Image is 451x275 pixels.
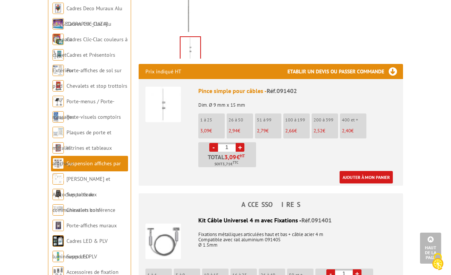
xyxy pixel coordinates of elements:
[198,97,396,108] p: Dim. Ø 9 mm x 15 mm
[53,67,122,89] a: Porte-affiches de sol sur pied
[314,117,338,123] p: 200 à 399
[145,227,396,248] p: Fixations métalliques articulées haut et bas + câble acier 4 m Compatible avec rail aluminium 091...
[53,235,64,247] img: Cadres LED & PLV lumineuses LED
[267,87,297,95] span: Réf.091402
[314,127,323,134] span: 2,52
[66,113,121,120] a: Porte-visuels comptoirs
[285,127,294,134] span: 2,66
[340,171,393,183] a: Ajouter à mon panier
[257,117,281,123] p: 51 à 99
[428,252,447,271] img: Cookies (modal window)
[224,154,236,160] span: 3,09
[229,128,253,134] p: €
[53,191,99,213] a: Supports de communication bois
[53,144,112,167] a: Vitrines et tableaux affichage
[342,117,366,123] p: 400 et +
[53,5,122,27] a: Cadres Deco Muraux Alu ou [GEOGRAPHIC_DATA]
[257,127,266,134] span: 2,79
[53,36,128,58] a: Cadres Clic-Clac couleurs à clapet
[342,127,351,134] span: 2,40
[181,37,200,61] img: suspendus_par_cables_091402_1.jpg
[53,220,64,231] img: Porte-affiches muraux
[425,249,451,275] button: Cookies (modal window)
[285,117,310,123] p: 100 à 199
[53,129,111,151] a: Plaques de porte et murales
[233,160,238,165] sup: TTC
[236,154,240,160] span: €
[66,82,127,89] a: Chevalets et stop trottoirs
[420,233,441,264] a: Haut de la page
[314,128,338,134] p: €
[66,207,115,213] a: Chevalets conférence
[53,176,110,198] a: [PERSON_NAME] et Accroches tableaux
[145,87,181,122] img: Pince simple pour câbles
[200,128,225,134] p: €
[240,153,245,158] sup: HT
[222,161,230,167] span: 3,71
[53,160,121,182] a: Suspension affiches par câbles
[257,128,281,134] p: €
[209,143,218,152] a: -
[342,128,366,134] p: €
[53,96,64,107] img: Porte-menus / Porte-messages
[53,238,108,260] a: Cadres LED & PLV lumineuses LED
[53,51,115,74] a: Cadres et Présentoirs Extérieur
[198,87,396,95] div: Pince simple pour câbles -
[145,64,181,79] p: Prix indiqué HT
[229,117,253,123] p: 26 à 50
[145,216,396,225] div: Kit Câble Universel 4 m avec Fixations -
[53,20,111,43] a: Cadres Clic-Clac Alu Clippant
[301,216,332,224] span: Réf.091401
[145,224,181,259] img: Kit Câble Universel 4 m avec Fixations
[200,154,256,167] p: Total
[285,128,310,134] p: €
[200,127,209,134] span: 3,09
[200,117,225,123] p: 1 à 25
[53,127,64,138] img: Plaques de porte et murales
[66,222,117,229] a: Porte-affiches muraux
[229,127,238,134] span: 2,94
[66,253,97,260] a: Supports PLV
[287,64,403,79] h3: Etablir un devis ou passer commande
[236,143,244,152] a: +
[53,98,114,120] a: Porte-menus / Porte-messages
[215,161,238,167] span: Soit €
[53,3,64,14] img: Cadres Deco Muraux Alu ou Bois
[139,201,403,208] h4: ACCESSOIRES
